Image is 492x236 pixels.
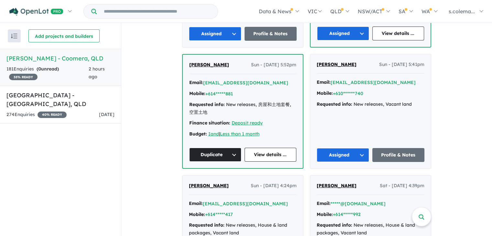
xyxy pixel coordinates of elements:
[317,148,369,162] button: Assigned
[189,91,205,96] strong: Mobile:
[189,102,225,107] strong: Requested info:
[37,66,59,72] strong: ( unread)
[317,182,356,190] a: [PERSON_NAME]
[449,8,475,15] span: s.colema...
[6,91,115,108] h5: [GEOGRAPHIC_DATA] - [GEOGRAPHIC_DATA] , QLD
[220,131,259,137] a: Less than 1 month
[208,131,219,137] a: Iand
[317,79,331,85] strong: Email:
[189,183,229,188] span: [PERSON_NAME]
[372,148,425,162] a: Profile & Notes
[6,111,67,119] div: 274 Enquir ies
[189,222,224,228] strong: Requested info:
[331,79,416,86] button: [EMAIL_ADDRESS][DOMAIN_NAME]
[189,211,205,217] strong: Mobile:
[189,61,229,69] a: [PERSON_NAME]
[99,112,115,117] span: [DATE]
[38,112,67,118] span: 40 % READY
[28,29,100,42] button: Add projects and builders
[189,27,241,41] button: Assigned
[203,200,288,207] button: [EMAIL_ADDRESS][DOMAIN_NAME]
[251,61,296,69] span: Sun - [DATE] 5:52pm
[9,8,63,16] img: Openlot PRO Logo White
[38,66,41,72] span: 0
[189,182,229,190] a: [PERSON_NAME]
[317,61,356,69] a: [PERSON_NAME]
[317,101,352,107] strong: Requested info:
[245,148,297,162] a: View details ...
[317,27,369,40] button: Assigned
[245,27,297,41] a: Profile & Notes
[251,182,297,190] span: Sun - [DATE] 4:24pm
[89,66,105,80] span: 2 hours ago
[189,148,241,162] button: Duplicate
[11,34,17,38] img: sort.svg
[189,80,203,85] strong: Email:
[380,182,424,190] span: Sat - [DATE] 4:39pm
[203,80,288,86] button: [EMAIL_ADDRESS][DOMAIN_NAME]
[9,74,38,80] span: 35 % READY
[317,61,356,67] span: [PERSON_NAME]
[189,62,229,68] span: [PERSON_NAME]
[189,200,203,206] strong: Email:
[317,222,352,228] strong: Requested info:
[317,101,424,108] div: New releases, Vacant land
[317,211,333,217] strong: Mobile:
[189,131,207,137] strong: Budget:
[6,54,115,63] h5: [PERSON_NAME] - Coomera , QLD
[317,183,356,188] span: [PERSON_NAME]
[98,5,216,18] input: Try estate name, suburb, builder or developer
[189,130,296,138] div: |
[317,90,333,96] strong: Mobile:
[232,120,263,126] a: Deposit ready
[6,65,89,81] div: 181 Enquir ies
[379,61,424,69] span: Sun - [DATE] 5:41pm
[372,27,424,40] a: View details ...
[189,120,230,126] strong: Finance situation:
[317,200,331,206] strong: Email:
[189,101,296,116] div: New releases, 房屋和土地套餐, 空置土地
